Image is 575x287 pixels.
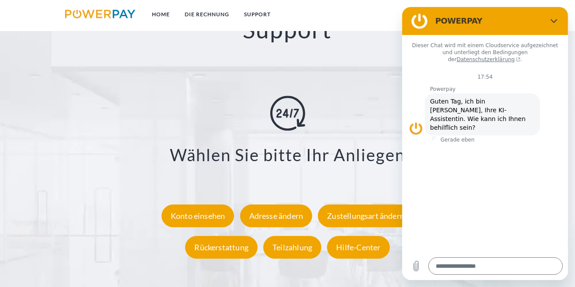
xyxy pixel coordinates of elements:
div: Konto einsehen [162,204,234,227]
a: Home [145,7,177,22]
h3: Wählen Sie bitte Ihr Anliegen [40,145,535,166]
a: DIE RECHNUNG [177,7,237,22]
div: Zustellungsart ändern [318,204,413,227]
a: Zustellungsart ändern [316,211,416,221]
a: agb [465,7,492,22]
a: SUPPORT [237,7,278,22]
a: Teilzahlung [261,242,324,252]
a: Hilfe-Center [325,242,392,252]
img: logo-powerpay.svg [65,10,135,18]
iframe: Messaging-Fenster [402,7,568,280]
a: Konto einsehen [159,211,237,221]
div: Hilfe-Center [327,236,389,259]
div: Teilzahlung [263,236,321,259]
a: Adresse ändern [238,211,315,221]
div: Rückerstattung [185,236,258,259]
img: online-shopping.svg [270,96,305,131]
a: Rückerstattung [183,242,260,252]
div: Adresse ändern [240,204,313,227]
